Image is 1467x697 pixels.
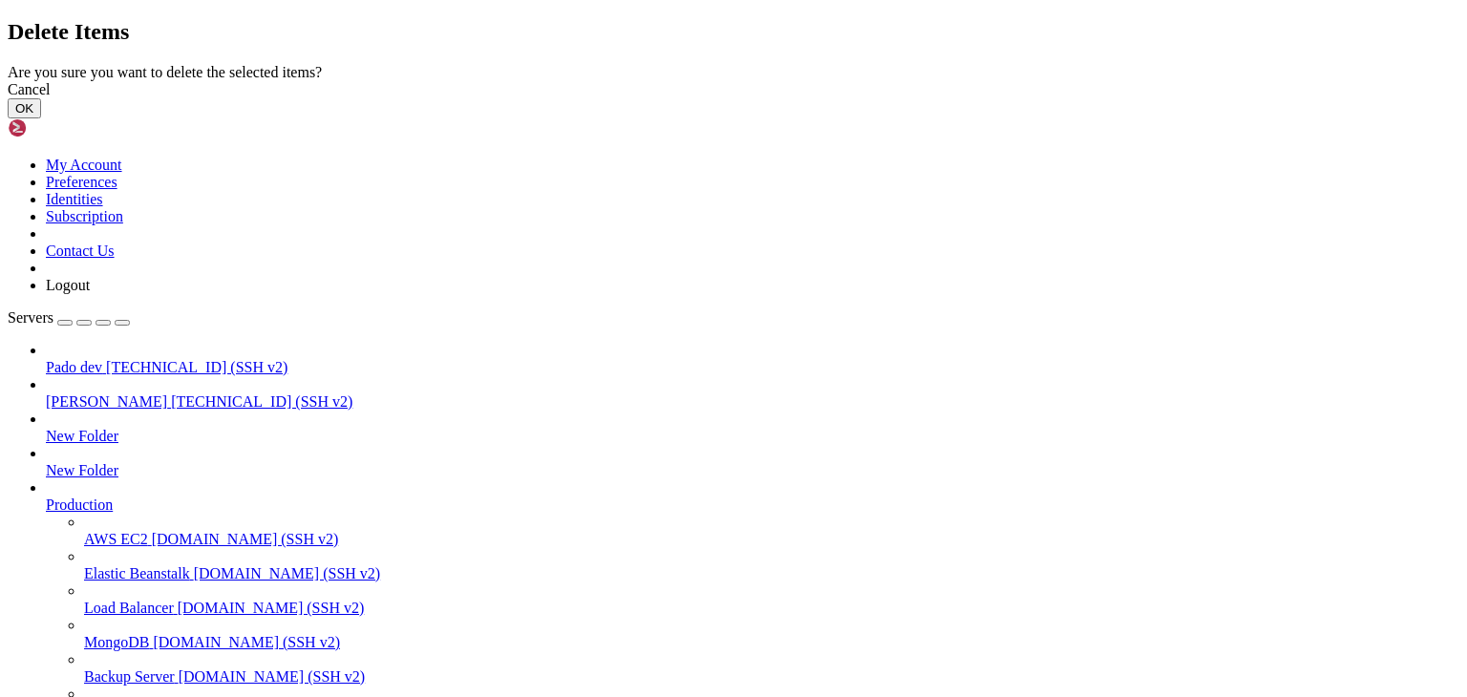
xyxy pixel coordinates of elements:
a: Contact Us [46,243,115,259]
span: [DOMAIN_NAME] (SSH v2) [153,634,340,650]
a: My Account [46,157,122,173]
span: [DATE]: [8,24,61,39]
span: [DOMAIN_NAME] (SSH v2) [178,600,365,616]
a: Logout [46,277,90,293]
span: [DOMAIN_NAME] (SSH v2) [152,531,339,547]
a: Subscription [46,208,123,224]
a: Preferences [46,174,117,190]
span: Pado dev [46,359,102,375]
span: [ /home/[DOMAIN_NAME][URL] ] [130,56,344,72]
li: Backup Server [DOMAIN_NAME] (SSH v2) [84,651,1459,686]
span: AWS EC2 [84,531,148,547]
a: Pado dev [TECHNICAL_ID] (SSH v2) [46,359,1459,376]
span: New Folder [46,462,118,478]
span: Servers [8,309,53,326]
a: Servers [8,309,130,326]
li: New Folder [46,445,1459,479]
a: New Folder [46,428,1459,445]
div: Are you sure you want to delete the selected items? [8,64,1459,81]
span: New Folder [46,428,118,444]
h2: Delete Items [8,19,1459,45]
span: [DOMAIN_NAME] (SSH v2) [194,565,381,581]
span: WebRoot: [8,40,69,55]
img: Shellngn [8,118,117,137]
span: [TECHNICAL_ID] (SSH v2) [171,393,352,410]
div: Cancel [8,81,1459,98]
a: New Folder [46,462,1459,479]
li: Elastic Beanstalk [DOMAIN_NAME] (SSH v2) [84,548,1459,582]
li: Load Balancer [DOMAIN_NAME] (SSH v2) [84,582,1459,617]
span: [ [DATE] ] [138,24,214,39]
span: Elastic Beanstalk [84,565,190,581]
span: mypktqcdkx@1002212 ~/public_html $ [8,89,267,104]
button: OK [8,98,41,118]
a: Backup Server [DOMAIN_NAME] (SSH v2) [84,668,1459,686]
span: [TECHNICAL_ID] (SSH v2) [106,359,287,375]
a: MongoDB [DOMAIN_NAME] (SSH v2) [84,634,1459,651]
li: New Folder [46,411,1459,445]
li: Pado dev [TECHNICAL_ID] (SSH v2) [46,342,1459,376]
a: Elastic Beanstalk [DOMAIN_NAME] (SSH v2) [84,565,1459,582]
span: [ /home/[DOMAIN_NAME][URL] ] [130,40,344,55]
span: WebLogs: [8,56,69,72]
a: AWS EC2 [DOMAIN_NAME] (SSH v2) [84,531,1459,548]
span: Production [46,496,113,513]
li: AWS EC2 [DOMAIN_NAME] (SSH v2) [84,514,1459,548]
span: [PERSON_NAME] [46,393,167,410]
a: Identities [46,191,103,207]
li: [PERSON_NAME] [TECHNICAL_ID] (SSH v2) [46,376,1459,411]
a: [PERSON_NAME] [TECHNICAL_ID] (SSH v2) [46,393,1459,411]
span: Load Balancer [84,600,174,616]
div: (35, 5) [289,89,297,105]
span: Backup Server [84,668,175,685]
span: [DOMAIN_NAME] (SSH v2) [179,668,366,685]
span: MongoDB [84,634,149,650]
a: Load Balancer [DOMAIN_NAME] (SSH v2) [84,600,1459,617]
a: Production [46,496,1459,514]
li: MongoDB [DOMAIN_NAME] (SSH v2) [84,617,1459,651]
